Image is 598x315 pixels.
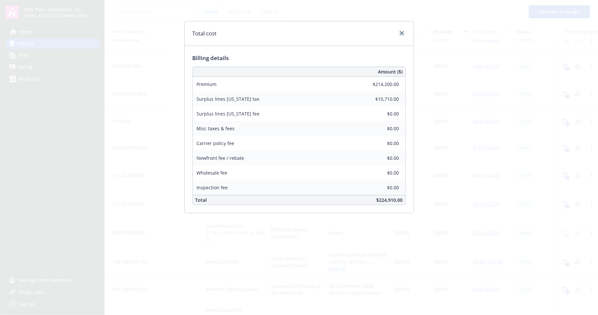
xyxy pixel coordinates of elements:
[197,184,228,191] span: Inspection fee
[361,94,403,104] input: 0.00
[197,140,235,146] span: Carrier policy fee
[361,123,403,133] input: 0.00
[398,29,406,37] a: close
[361,168,403,178] input: 0.00
[197,111,260,117] span: Surplus lines [US_STATE] fee
[361,153,403,163] input: 0.00
[196,197,207,203] span: Total
[197,81,217,87] span: Premium
[378,68,403,75] span: Amount ($)
[193,54,229,62] span: Billing details
[361,138,403,148] input: 0.00
[197,155,244,161] span: Newfront fee / rebate
[197,96,259,102] span: Surplus lines [US_STATE] tax
[361,79,403,89] input: 0.00
[193,29,217,38] h1: Total cost
[361,182,403,192] input: 0.00
[377,197,403,203] span: $224,910.00
[197,170,228,176] span: Wholesale fee
[361,109,403,118] input: 0.00
[197,125,235,132] span: Misc taxes & fees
